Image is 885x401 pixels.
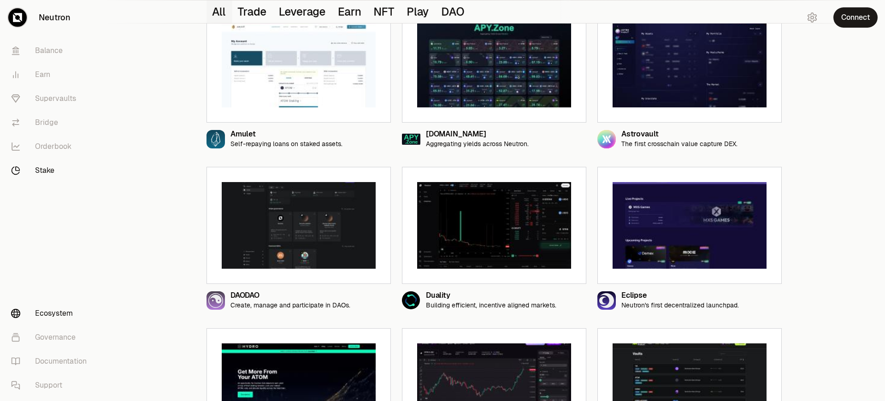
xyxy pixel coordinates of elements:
[368,0,401,23] button: NFT
[230,301,350,309] p: Create, manage and participate in DAOs.
[230,130,342,138] div: Amulet
[222,182,376,269] img: DAODAO preview image
[436,0,471,23] button: DAO
[4,135,100,159] a: Orderbook
[426,130,529,138] div: [DOMAIN_NAME]
[4,301,100,325] a: Ecosystem
[232,0,273,23] button: Trade
[222,21,376,107] img: Amulet preview image
[4,349,100,373] a: Documentation
[621,130,737,138] div: Astrovault
[621,301,739,309] p: Neutron's first decentralized launchpad.
[4,63,100,87] a: Earn
[401,0,436,23] button: Play
[613,21,767,107] img: Astrovault preview image
[4,87,100,111] a: Supervaults
[417,182,571,269] img: Duality preview image
[4,159,100,183] a: Stake
[4,325,100,349] a: Governance
[332,0,368,23] button: Earn
[621,140,737,148] p: The first crosschain value capture DEX.
[4,373,100,397] a: Support
[426,140,529,148] p: Aggregating yields across Neutron.
[426,292,556,300] div: Duality
[426,301,556,309] p: Building efficient, incentive aligned markets.
[417,21,571,107] img: Apy.Zone preview image
[621,292,739,300] div: Eclipse
[4,111,100,135] a: Bridge
[613,182,767,269] img: Eclipse preview image
[4,39,100,63] a: Balance
[206,0,232,23] button: All
[273,0,332,23] button: Leverage
[833,7,878,28] button: Connect
[230,140,342,148] p: Self-repaying loans on staked assets.
[230,292,350,300] div: DAODAO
